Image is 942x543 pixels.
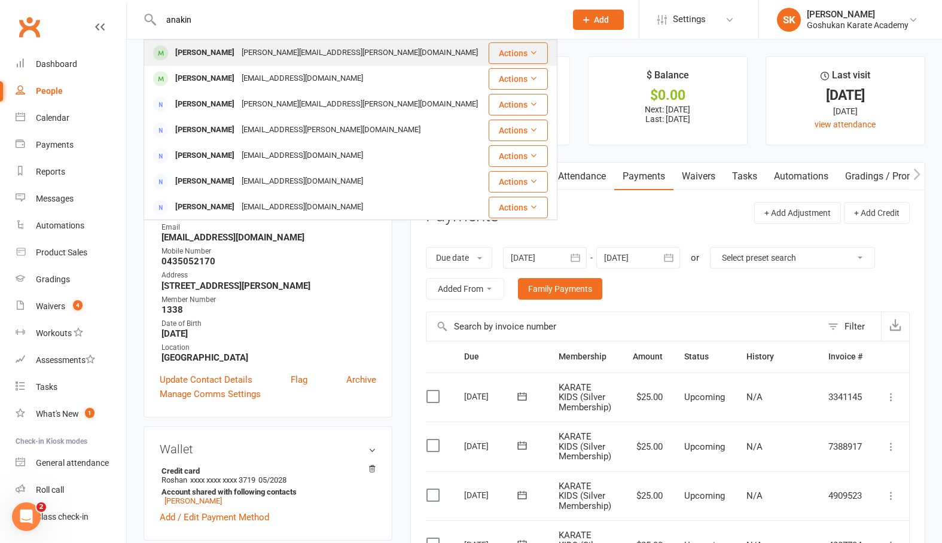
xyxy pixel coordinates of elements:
[161,342,376,353] div: Location
[172,199,238,216] div: [PERSON_NAME]
[16,78,126,105] a: People
[684,441,725,452] span: Upcoming
[36,512,89,521] div: Class check-in
[550,163,614,190] a: Attendance
[238,147,367,164] div: [EMAIL_ADDRESS][DOMAIN_NAME]
[161,466,370,475] strong: Credit card
[172,70,238,87] div: [PERSON_NAME]
[36,355,95,365] div: Assessments
[161,232,376,243] strong: [EMAIL_ADDRESS][DOMAIN_NAME]
[746,392,763,402] span: N/A
[464,387,519,405] div: [DATE]
[36,502,46,512] span: 2
[16,504,126,530] a: Class kiosk mode
[16,105,126,132] a: Calendar
[426,278,504,300] button: Added From
[845,319,865,334] div: Filter
[161,246,376,257] div: Mobile Number
[622,471,673,521] td: $25.00
[291,373,307,387] a: Flag
[36,409,79,419] div: What's New
[16,266,126,293] a: Gradings
[559,481,611,511] span: KARATE KIDS (Silver Membership)
[777,105,914,118] div: [DATE]
[559,431,611,462] span: KARATE KIDS (Silver Membership)
[238,70,367,87] div: [EMAIL_ADDRESS][DOMAIN_NAME]
[673,163,724,190] a: Waivers
[754,202,841,224] button: + Add Adjustment
[160,465,376,507] li: Roshan
[818,341,873,372] th: Invoice #
[16,132,126,158] a: Payments
[36,113,69,123] div: Calendar
[73,300,83,310] span: 4
[453,341,548,372] th: Due
[746,441,763,452] span: N/A
[36,458,109,468] div: General attendance
[599,105,736,124] p: Next: [DATE] Last: [DATE]
[16,293,126,320] a: Waivers 4
[818,471,873,521] td: 4909523
[622,422,673,471] td: $25.00
[673,6,706,33] span: Settings
[161,222,376,233] div: Email
[36,328,72,338] div: Workouts
[464,486,519,504] div: [DATE]
[157,11,557,28] input: Search...
[684,490,725,501] span: Upcoming
[36,194,74,203] div: Messages
[559,382,611,413] span: KARATE KIDS (Silver Membership)
[36,221,84,230] div: Automations
[36,59,77,69] div: Dashboard
[172,96,238,113] div: [PERSON_NAME]
[16,320,126,347] a: Workouts
[160,387,261,401] a: Manage Comms Settings
[777,89,914,102] div: [DATE]
[161,294,376,306] div: Member Number
[426,207,499,225] h3: Payments
[16,212,126,239] a: Automations
[16,374,126,401] a: Tasks
[821,68,870,89] div: Last visit
[160,373,252,387] a: Update Contact Details
[16,51,126,78] a: Dashboard
[172,44,238,62] div: [PERSON_NAME]
[16,450,126,477] a: General attendance kiosk mode
[161,256,376,267] strong: 0435052170
[746,490,763,501] span: N/A
[16,401,126,428] a: What's New1
[691,251,699,265] div: or
[594,15,609,25] span: Add
[822,312,881,341] button: Filter
[161,328,376,339] strong: [DATE]
[548,341,622,372] th: Membership
[172,147,238,164] div: [PERSON_NAME]
[161,304,376,315] strong: 1338
[684,392,725,402] span: Upcoming
[161,280,376,291] strong: [STREET_ADDRESS][PERSON_NAME]
[16,158,126,185] a: Reports
[238,121,424,139] div: [EMAIL_ADDRESS][PERSON_NAME][DOMAIN_NAME]
[238,96,481,113] div: [PERSON_NAME][EMAIL_ADDRESS][PERSON_NAME][DOMAIN_NAME]
[489,94,548,115] button: Actions
[16,239,126,266] a: Product Sales
[489,42,548,64] button: Actions
[622,373,673,422] td: $25.00
[161,487,370,496] strong: Account shared with following contacts
[573,10,624,30] button: Add
[172,121,238,139] div: [PERSON_NAME]
[172,173,238,190] div: [PERSON_NAME]
[85,408,94,418] span: 1
[518,278,602,300] a: Family Payments
[489,145,548,167] button: Actions
[622,341,673,372] th: Amount
[36,167,65,176] div: Reports
[190,475,255,484] span: xxxx xxxx xxxx 3719
[36,301,65,311] div: Waivers
[818,422,873,471] td: 7388917
[164,496,222,505] a: [PERSON_NAME]
[36,274,70,284] div: Gradings
[844,202,910,224] button: + Add Credit
[16,185,126,212] a: Messages
[12,502,41,531] iframe: Intercom live chat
